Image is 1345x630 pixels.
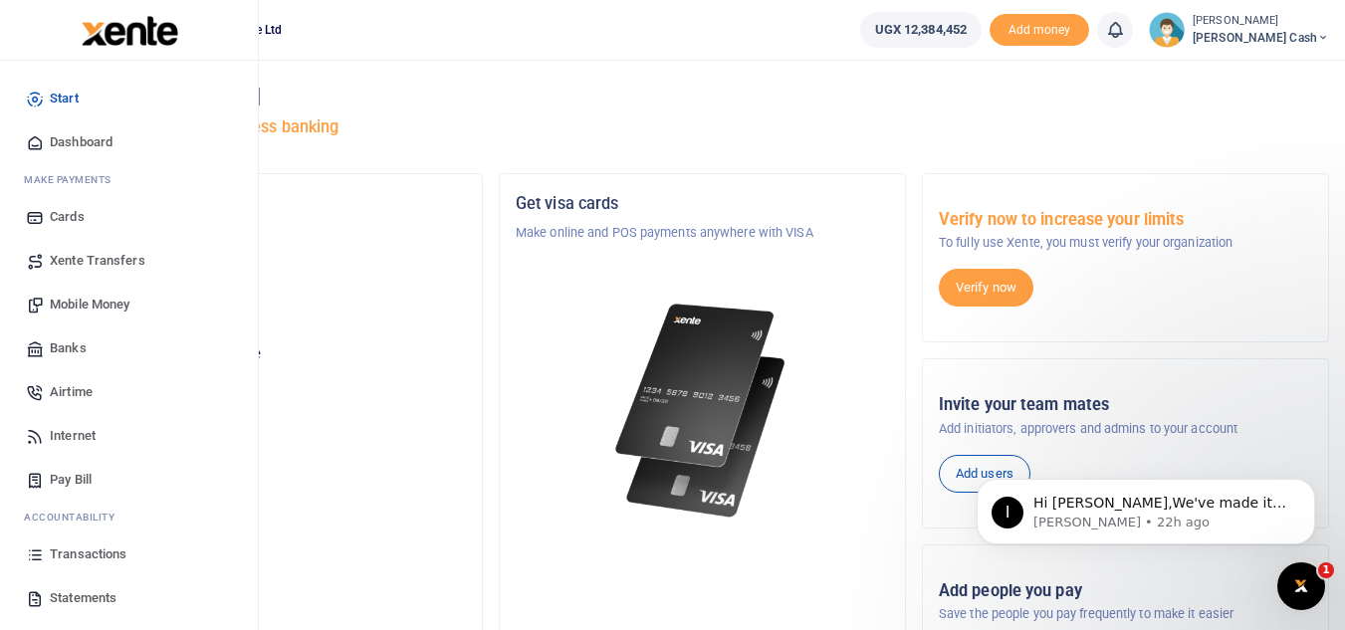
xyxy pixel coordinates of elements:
[860,12,982,48] a: UGX 12,384,452
[1193,13,1329,30] small: [PERSON_NAME]
[16,164,242,195] li: M
[875,20,967,40] span: UGX 12,384,452
[93,344,466,364] p: Your current account balance
[1149,12,1185,48] img: profile-user
[16,370,242,414] a: Airtime
[939,455,1030,493] a: Add users
[93,271,466,291] h5: Account
[93,369,466,389] h5: UGX 12,384,452
[609,291,796,530] img: xente-_physical_cards.png
[82,16,178,46] img: logo-large
[50,207,85,227] span: Cards
[50,251,145,271] span: Xente Transfers
[852,12,990,48] li: Wallet ballance
[50,426,96,446] span: Internet
[939,581,1312,601] h5: Add people you pay
[16,576,242,620] a: Statements
[939,269,1033,307] a: Verify now
[16,283,242,326] a: Mobile Money
[93,194,466,214] h5: Organization
[939,604,1312,624] p: Save the people you pay frequently to make it easier
[990,14,1089,47] span: Add money
[50,382,93,402] span: Airtime
[76,117,1329,137] h5: Welcome to better business banking
[939,210,1312,230] h5: Verify now to increase your limits
[16,532,242,576] a: Transactions
[516,194,889,214] h5: Get visa cards
[50,295,129,315] span: Mobile Money
[1277,562,1325,610] iframe: Intercom live chat
[16,502,242,532] li: Ac
[516,223,889,243] p: Make online and POS payments anywhere with VISA
[1318,562,1334,578] span: 1
[50,89,79,108] span: Start
[939,395,1312,415] h5: Invite your team mates
[939,419,1312,439] p: Add initiators, approvers and admins to your account
[16,239,242,283] a: Xente Transfers
[16,77,242,120] a: Start
[93,223,466,243] p: Namirembe Guest House Ltd
[1193,29,1329,47] span: [PERSON_NAME] Cash
[50,132,112,152] span: Dashboard
[939,233,1312,253] p: To fully use Xente, you must verify your organization
[80,22,178,37] a: logo-small logo-large logo-large
[50,588,116,608] span: Statements
[16,195,242,239] a: Cards
[76,86,1329,107] h4: Hello [PERSON_NAME]
[50,470,92,490] span: Pay Bill
[50,338,87,358] span: Banks
[34,172,112,187] span: ake Payments
[1149,12,1329,48] a: profile-user [PERSON_NAME] [PERSON_NAME] Cash
[990,14,1089,47] li: Toup your wallet
[16,414,242,458] a: Internet
[39,510,114,525] span: countability
[990,21,1089,36] a: Add money
[947,437,1345,576] iframe: Intercom notifications message
[50,544,126,564] span: Transactions
[16,458,242,502] a: Pay Bill
[16,120,242,164] a: Dashboard
[93,301,466,320] p: [PERSON_NAME] Cash
[16,326,242,370] a: Banks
